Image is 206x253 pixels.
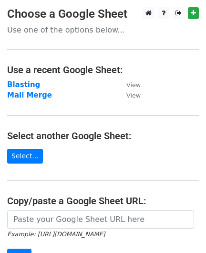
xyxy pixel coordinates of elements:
a: View [117,80,141,89]
h4: Select another Google Sheet: [7,130,199,142]
small: View [126,81,141,88]
p: Use one of the options below... [7,25,199,35]
a: Select... [7,149,43,164]
small: View [126,92,141,99]
h4: Copy/paste a Google Sheet URL: [7,195,199,207]
a: Blasting [7,80,40,89]
h3: Choose a Google Sheet [7,7,199,21]
small: Example: [URL][DOMAIN_NAME] [7,231,105,238]
a: Mail Merge [7,91,52,99]
a: View [117,91,141,99]
h4: Use a recent Google Sheet: [7,64,199,76]
input: Paste your Google Sheet URL here [7,210,194,229]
